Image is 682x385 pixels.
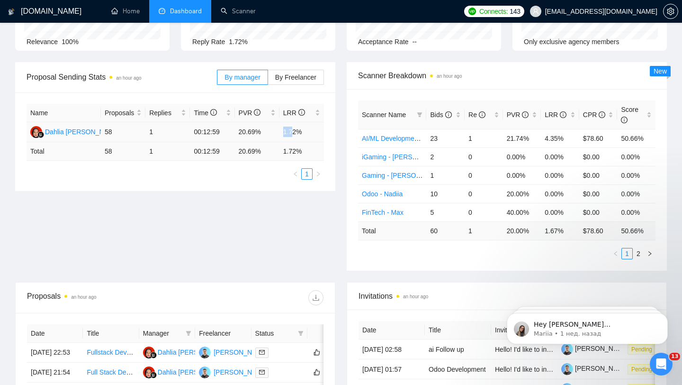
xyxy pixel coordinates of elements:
span: Only exclusive agency members [524,38,619,46]
a: Odoo Development [429,366,486,373]
span: user [532,8,539,15]
span: Scanner Name [362,111,406,119]
td: ai Follow up [425,339,491,359]
span: By manager [224,73,260,81]
td: [DATE] 01:57 [359,359,425,379]
td: 58 [101,122,145,142]
a: DWDahlia [PERSON_NAME] [143,348,233,356]
button: left [610,248,621,259]
span: filter [184,326,193,340]
span: Bids [430,111,451,119]
span: dashboard [159,8,165,14]
td: [DATE] 22:53 [27,343,83,363]
span: Reply Rate [192,38,225,46]
span: Connects: [479,6,508,17]
td: Fullstack Developer (React/Next.js + MongoDB) for AI SaaS Platform [83,343,139,363]
a: Pending [628,365,660,373]
span: left [293,171,298,177]
div: Dahlia [PERSON_NAME] [158,367,233,377]
a: Fullstack Developer (React/Next.js + MongoDB) for AI SaaS Platform [87,348,289,356]
td: $0.00 [579,203,618,221]
th: Proposals [101,104,145,122]
button: like [311,347,323,358]
img: DW [143,367,155,378]
div: [PERSON_NAME] [214,347,268,357]
td: 0.00% [541,203,579,221]
span: info-circle [298,109,305,116]
th: Date [359,321,425,339]
td: 0.00% [503,166,541,184]
span: Re [468,111,485,119]
a: ai Follow up [429,346,464,353]
span: New [654,67,667,75]
span: LRR [283,109,305,117]
img: logo [8,4,15,19]
a: homeHome [111,7,140,15]
td: [DATE] 02:58 [359,339,425,359]
th: Invitation Letter [491,321,557,339]
button: like [311,367,323,378]
span: 143 [510,6,520,17]
span: like [314,368,320,376]
span: Relevance [27,38,58,46]
span: mail [259,349,265,355]
span: Manager [143,328,182,339]
th: Title [83,324,139,343]
td: $0.00 [579,166,618,184]
td: 20.00 % [503,221,541,240]
span: info-circle [560,111,566,118]
td: 1 [465,129,503,147]
a: Gaming - [PERSON_NAME] [362,172,446,179]
time: an hour ago [403,294,428,299]
td: $0.00 [579,184,618,203]
li: Previous Page [290,168,301,180]
a: 1 [622,248,632,259]
span: info-circle [599,111,605,118]
td: 20.69 % [235,142,279,161]
span: setting [664,8,678,15]
button: right [313,168,324,180]
td: 0 [465,203,503,221]
span: info-circle [445,111,452,118]
span: Proposal Sending Stats [27,71,217,83]
td: 0.00% [617,184,655,203]
td: 0.00% [541,147,579,166]
div: [PERSON_NAME] [214,367,268,377]
td: 20.00% [503,184,541,203]
td: 1.72 % [279,142,324,161]
a: AI/ML Development - Max [362,135,438,142]
iframe: Intercom notifications сообщение [493,293,682,359]
img: DW [143,347,155,358]
td: Full Stack Developer for Health Information System [83,363,139,383]
td: 00:12:59 [190,122,234,142]
a: Odoo - Nadiia [362,190,403,198]
li: 1 [621,248,633,259]
img: c1QoMr0c3c7z0ZsdDJdzNOMHwMc4mqWW0nL-0Xklj7Pk1fQzqc_jPMG8D3_PimD--b [561,363,573,375]
time: an hour ago [116,75,141,81]
span: 13 [669,353,680,360]
img: upwork-logo.png [468,8,476,15]
td: $0.00 [579,147,618,166]
td: 0.00% [541,166,579,184]
td: 2 [426,147,465,166]
button: download [308,290,323,305]
th: Freelancer [195,324,251,343]
span: PVR [507,111,529,119]
td: 0.00% [503,147,541,166]
a: searchScanner [221,7,256,15]
span: filter [298,330,304,336]
th: Replies [145,104,190,122]
span: info-circle [522,111,529,118]
img: DW [30,126,42,138]
td: 1 [465,221,503,240]
td: 58 [101,142,145,161]
td: 50.66% [617,129,655,147]
td: 10 [426,184,465,203]
td: 60 [426,221,465,240]
span: filter [296,326,305,340]
a: DWDahlia [PERSON_NAME] [30,128,120,135]
span: info-circle [479,111,485,118]
li: Next Page [644,248,655,259]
